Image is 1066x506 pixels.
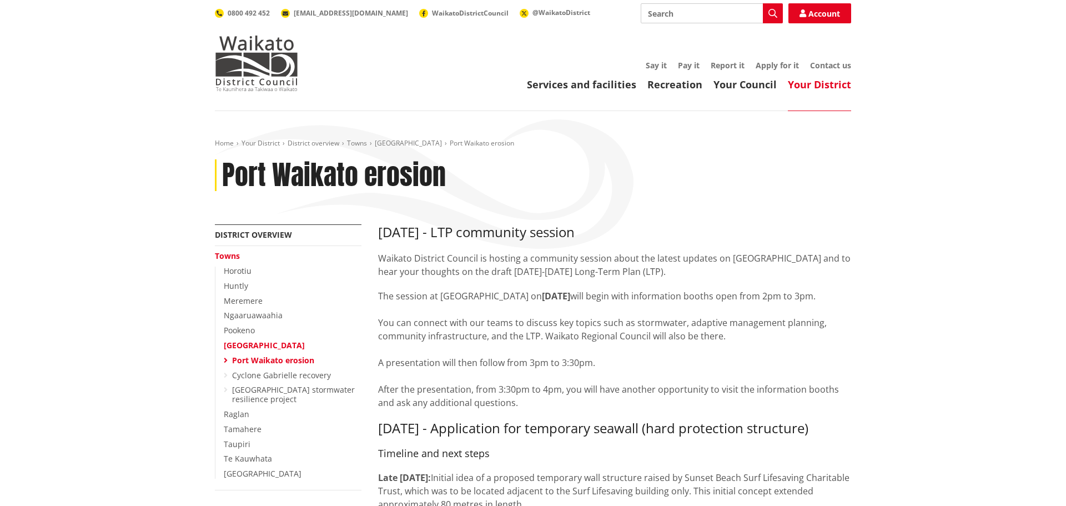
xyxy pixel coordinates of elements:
[215,139,851,148] nav: breadcrumb
[419,8,509,18] a: WaikatoDistrictCouncil
[647,78,702,91] a: Recreation
[378,289,851,409] p: The session at [GEOGRAPHIC_DATA] on will begin with information booths open from 2pm to 3pm. You ...
[378,472,431,484] strong: Late [DATE]:
[281,8,408,18] a: [EMAIL_ADDRESS][DOMAIN_NAME]
[215,8,270,18] a: 0800 492 452
[378,252,851,278] p: Waikato District Council is hosting a community session about the latest updates on [GEOGRAPHIC_D...
[756,60,799,71] a: Apply for it
[215,251,240,261] a: Towns
[347,138,367,148] a: Towns
[378,224,851,241] h3: [DATE] - LTP community session
[242,138,280,148] a: Your District
[224,340,305,350] a: [GEOGRAPHIC_DATA]
[432,8,509,18] span: WaikatoDistrictCouncil
[215,229,292,240] a: District overview
[224,310,283,320] a: Ngaaruawaahia
[520,8,590,17] a: @WaikatoDistrict
[224,409,249,419] a: Raglan
[713,78,777,91] a: Your Council
[215,138,234,148] a: Home
[224,468,301,479] a: [GEOGRAPHIC_DATA]
[224,295,263,306] a: Meremere
[378,420,851,437] h3: [DATE] - Application for temporary seawall (hard protection structure)
[788,3,851,23] a: Account
[711,60,745,71] a: Report it
[678,60,700,71] a: Pay it
[527,78,636,91] a: Services and facilities
[788,78,851,91] a: Your District
[641,3,783,23] input: Search input
[294,8,408,18] span: [EMAIL_ADDRESS][DOMAIN_NAME]
[228,8,270,18] span: 0800 492 452
[378,448,851,460] h4: Timeline and next steps
[224,439,250,449] a: Taupiri
[532,8,590,17] span: @WaikatoDistrict
[224,424,262,434] a: Tamahere
[222,159,446,192] h1: Port Waikato erosion
[224,325,255,335] a: Pookeno
[224,280,248,291] a: Huntly
[232,384,355,404] a: [GEOGRAPHIC_DATA] stormwater resilience project
[288,138,339,148] a: District overview
[224,453,272,464] a: Te Kauwhata
[224,265,252,276] a: Horotiu
[232,370,331,380] a: Cyclone Gabrielle recovery
[375,138,442,148] a: [GEOGRAPHIC_DATA]
[646,60,667,71] a: Say it
[215,36,298,91] img: Waikato District Council - Te Kaunihera aa Takiwaa o Waikato
[450,138,514,148] span: Port Waikato erosion
[232,355,314,365] a: Port Waikato erosion
[542,290,570,302] strong: [DATE]
[810,60,851,71] a: Contact us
